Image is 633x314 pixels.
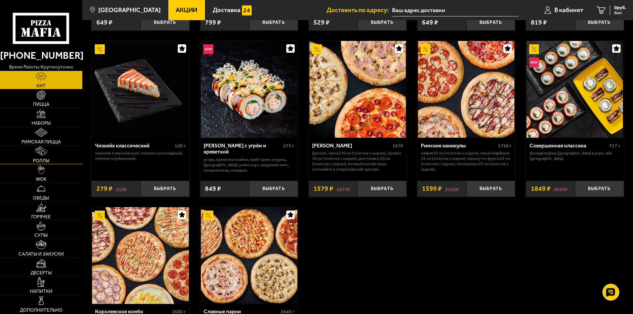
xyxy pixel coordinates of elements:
[200,41,298,138] a: НовинкаРолл Калипсо с угрём и креветкой
[575,181,624,197] button: Выбрать
[422,19,438,26] span: 649 ₽
[242,5,252,15] img: 15daf4d41897b9f0e9f617042186c801.svg
[92,207,189,304] img: Королевское комбо
[466,14,515,31] button: Выбрать
[95,211,104,220] img: Акционный
[203,44,213,54] img: Новинка
[36,177,46,182] span: WOK
[205,19,221,26] span: 799 ₽
[575,14,624,31] button: Выбрать
[529,57,539,67] img: Новинка
[526,41,624,138] a: АкционныйНовинкаСовершенная классика
[33,102,49,107] span: Пицца
[20,308,62,313] span: Дополнительно
[249,14,298,31] button: Выбрать
[204,157,294,173] p: угорь, креветка спайси, краб-крем, огурец, [GEOGRAPHIC_DATA], унаги соус, ажурный чипс, микрозеле...
[530,143,607,149] div: Совершенная классика
[421,150,512,172] p: Мафия 25 см (толстое с сыром), Чикен Барбекю 25 см (толстое с сыром), Прошутто Фунги 25 см (толст...
[421,143,496,149] div: Римские каникулы
[33,159,49,163] span: Роллы
[31,215,51,219] span: Горячее
[309,41,407,138] a: АкционныйХет Трик
[417,41,515,138] a: АкционныйРимские каникулы
[445,185,459,192] s: 2136 ₽
[526,41,623,138] img: Совершенная классика
[312,150,403,172] p: [PERSON_NAME] 30 см (толстое с сыром), Лучано 30 см (толстое с сыром), Дон Томаго 30 см (толстое ...
[203,211,213,220] img: Акционный
[337,185,350,192] s: 2277 ₽
[95,150,186,161] p: Чизкейк классический, топпинг шоколадный, топпинг клубничный.
[36,84,46,88] span: Хит
[312,44,322,54] img: Акционный
[614,5,626,10] span: 0 руб.
[91,41,189,138] a: АкционныйЧизкейк классический
[96,19,113,26] span: 649 ₽
[283,143,294,149] span: 273 г
[614,11,626,15] span: 0 шт.
[96,185,113,192] span: 279 ₽
[554,185,567,192] s: 2047 ₽
[92,41,189,138] img: Чизкейк классический
[313,185,333,192] span: 1579 ₽
[204,143,282,155] div: [PERSON_NAME] с угрём и креветкой
[327,7,392,13] span: Доставить по адресу:
[140,14,189,31] button: Выбрать
[392,143,403,149] span: 1670
[421,44,430,54] img: Акционный
[422,185,442,192] span: 1599 ₽
[554,7,583,13] span: В кабинет
[531,19,547,26] span: 819 ₽
[98,7,161,13] span: [GEOGRAPHIC_DATA]
[312,143,390,149] div: [PERSON_NAME]
[529,44,539,54] img: Акционный
[357,14,407,31] button: Выбрать
[609,143,620,149] span: 717 г
[95,44,104,54] img: Акционный
[531,185,551,192] span: 1849 ₽
[498,143,512,149] span: 1720 г
[116,185,127,192] s: 319 ₽
[249,181,298,197] button: Выбрать
[201,41,298,138] img: Ролл Калипсо с угрём и креветкой
[31,271,52,275] span: Десерты
[205,185,221,192] span: 849 ₽
[201,207,298,304] img: Славные парни
[200,207,298,304] a: АкционныйСлавные парни
[309,41,406,138] img: Хет Трик
[22,140,61,144] span: Римская пицца
[313,19,330,26] span: 529 ₽
[32,121,51,126] span: Наборы
[418,41,515,138] img: Римские каникулы
[91,207,189,304] a: АкционныйКоролевское комбо
[466,181,515,197] button: Выбрать
[530,150,620,161] p: Филадельфия, [GEOGRAPHIC_DATA] в угре, Эби [GEOGRAPHIC_DATA].
[33,196,49,200] span: Обеды
[392,4,519,16] input: Ваш адрес доставки
[176,7,197,13] span: Акции
[213,7,241,13] span: Доставка
[175,143,186,149] span: 120 г
[34,233,48,238] span: Супы
[357,181,407,197] button: Выбрать
[30,289,52,294] span: Напитки
[18,252,64,257] span: Салаты и закуски
[95,143,173,149] div: Чизкейк классический
[140,181,189,197] button: Выбрать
